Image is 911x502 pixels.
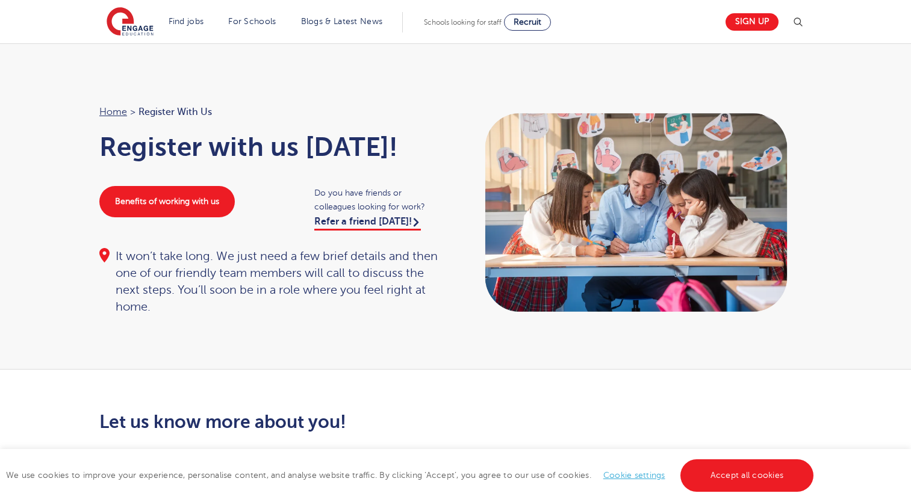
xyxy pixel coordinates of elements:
[6,471,816,480] span: We use cookies to improve your experience, personalise content, and analyse website traffic. By c...
[99,107,127,117] a: Home
[603,471,665,480] a: Cookie settings
[514,17,541,26] span: Recruit
[726,13,779,31] a: Sign up
[99,248,444,315] div: It won’t take long. We just need a few brief details and then one of our friendly team members wi...
[99,412,568,432] h2: Let us know more about you!
[130,107,135,117] span: >
[314,186,444,214] span: Do you have friends or colleagues looking for work?
[169,17,204,26] a: Find jobs
[424,18,502,26] span: Schools looking for staff
[680,459,814,492] a: Accept all cookies
[99,186,235,217] a: Benefits of working with us
[138,104,212,120] span: Register with us
[228,17,276,26] a: For Schools
[314,216,421,231] a: Refer a friend [DATE]!
[107,7,154,37] img: Engage Education
[504,14,551,31] a: Recruit
[99,104,444,120] nav: breadcrumb
[301,17,383,26] a: Blogs & Latest News
[99,132,444,162] h1: Register with us [DATE]!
